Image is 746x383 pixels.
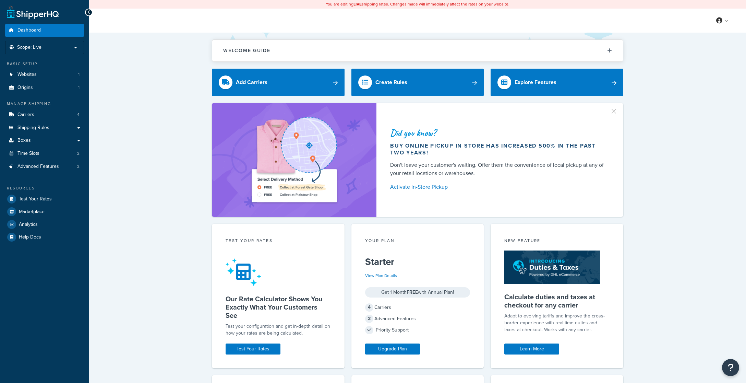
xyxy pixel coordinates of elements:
a: Create Rules [351,69,484,96]
a: Boxes [5,134,84,147]
a: Advanced Features2 [5,160,84,173]
a: Activate In-Store Pickup [390,182,607,192]
span: 4 [365,303,373,312]
a: Upgrade Plan [365,344,420,355]
span: 2 [77,164,80,170]
span: 2 [365,315,373,323]
a: Origins1 [5,81,84,94]
span: Test Your Rates [19,196,52,202]
div: Don't leave your customer's waiting. Offer them the convenience of local pickup at any of your re... [390,161,607,177]
a: Help Docs [5,231,84,243]
a: Dashboard [5,24,84,37]
div: Your Plan [365,237,470,245]
div: Buy online pickup in store has increased 500% in the past two years! [390,142,607,156]
span: Boxes [17,138,31,143]
span: Marketplace [19,209,45,215]
span: Time Slots [17,151,39,156]
button: Welcome Guide [212,40,623,61]
div: Carriers [365,303,470,312]
span: Shipping Rules [17,125,49,131]
li: Origins [5,81,84,94]
strong: FREE [407,289,418,296]
div: Get 1 Month with Annual Plan! [365,287,470,298]
div: Priority Support [365,325,470,335]
li: Time Slots [5,147,84,160]
span: Carriers [17,112,34,118]
a: Learn More [504,344,559,355]
p: Adapt to evolving tariffs and improve the cross-border experience with real-time duties and taxes... [504,313,610,333]
div: Did you know? [390,128,607,138]
div: Create Rules [375,78,407,87]
div: Resources [5,185,84,191]
a: Shipping Rules [5,121,84,134]
div: Manage Shipping [5,101,84,107]
h5: Calculate duties and taxes at checkout for any carrier [504,293,610,309]
span: Analytics [19,222,38,228]
div: Add Carriers [236,78,267,87]
a: Marketplace [5,206,84,218]
li: Websites [5,68,84,81]
span: Help Docs [19,234,41,240]
div: Basic Setup [5,61,84,67]
div: Advanced Features [365,314,470,324]
a: Time Slots2 [5,147,84,160]
h5: Starter [365,256,470,267]
span: 1 [78,72,80,78]
a: View Plan Details [365,272,397,279]
li: Advanced Features [5,160,84,173]
h2: Welcome Guide [223,48,270,53]
a: Analytics [5,218,84,231]
h5: Our Rate Calculator Shows You Exactly What Your Customers See [226,295,331,320]
a: Websites1 [5,68,84,81]
div: New Feature [504,237,610,245]
a: Test Your Rates [5,193,84,205]
span: Scope: Live [17,45,41,50]
span: 2 [77,151,80,156]
img: ad-shirt-map-b0359fc47e01cab431d101c4b569394f6a03f54285957d908178d52f29eb9668.png [232,113,356,207]
span: Websites [17,72,37,78]
div: Explore Features [515,78,556,87]
a: Explore Features [491,69,623,96]
a: Carriers4 [5,108,84,121]
a: Add Carriers [212,69,345,96]
li: Carriers [5,108,84,121]
span: 4 [77,112,80,118]
span: Origins [17,85,33,91]
a: Test Your Rates [226,344,280,355]
button: Open Resource Center [722,359,739,376]
span: Dashboard [17,27,41,33]
span: 1 [78,85,80,91]
b: LIVE [353,1,362,7]
div: Test your rates [226,237,331,245]
span: Advanced Features [17,164,59,170]
div: Test your configuration and get in-depth detail on how your rates are being calculated. [226,323,331,337]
